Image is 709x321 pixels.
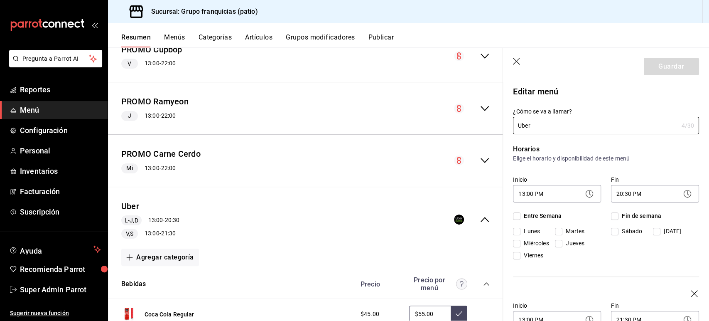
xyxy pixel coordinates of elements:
[618,212,661,220] span: Fin de semana
[108,141,503,180] div: collapse-menu-row
[121,200,139,212] button: Uber
[660,227,681,236] span: [DATE]
[124,59,135,68] span: V
[108,37,503,76] div: collapse-menu-row
[513,144,699,154] p: Horarios
[20,104,101,116] span: Menú
[164,33,185,47] button: Menús
[199,33,232,47] button: Categorías
[368,33,394,47] button: Publicar
[513,185,601,202] div: 13:00 PM
[611,303,699,309] label: Fin
[121,163,201,173] div: 13:00 - 22:00
[108,194,503,246] div: collapse-menu-row
[611,185,699,202] div: 20:30 PM
[121,307,135,321] img: Preview
[520,251,543,260] span: Viernes
[145,310,194,319] button: Coca Cola Regular
[20,145,101,156] span: Personal
[286,33,355,47] button: Grupos modificadores
[483,281,490,287] button: collapse-category-row
[10,309,101,318] span: Sugerir nueva función
[121,215,179,225] div: 13:00 - 20:30
[20,206,101,217] span: Suscripción
[9,50,102,67] button: Pregunta a Parrot AI
[20,264,101,275] span: Recomienda Parrot
[20,244,90,254] span: Ayuda
[20,125,101,136] span: Configuración
[22,54,89,63] span: Pregunta a Parrot AI
[6,60,102,69] a: Pregunta a Parrot AI
[121,59,182,69] div: 13:00 - 22:00
[121,96,189,108] button: PROMO Ramyeon
[121,279,146,289] button: Bebidas
[245,33,272,47] button: Artículos
[513,109,699,114] label: ¿Cómo se va a llamar?
[520,227,540,236] span: Lunes
[125,111,135,120] span: J
[513,154,699,163] p: Elige el horario y disponibilidad de este menú
[20,84,101,95] span: Reportes
[123,230,137,238] span: V,S
[352,280,405,288] div: Precio
[361,310,379,319] span: $45.00
[513,303,601,309] label: Inicio
[121,148,201,160] button: PROMO Carne Cerdo
[520,239,549,248] span: Miércoles
[123,164,136,173] span: Mi
[513,177,601,183] label: Inicio
[409,276,467,292] div: Precio por menú
[20,165,101,177] span: Inventarios
[562,227,584,236] span: Martes
[108,89,503,128] div: collapse-menu-row
[513,85,699,98] p: Editar menú
[121,229,179,239] div: 13:00 - 21:30
[611,177,699,183] label: Fin
[121,33,151,47] button: Resumen
[121,44,182,56] button: PROMO Cupbop
[121,216,142,225] span: L-J,D
[145,7,258,17] h3: Sucursal: Grupo franquicias (patio)
[618,227,642,236] span: Sábado
[91,22,98,28] button: open_drawer_menu
[562,239,584,248] span: Jueves
[20,284,101,295] span: Super Admin Parrot
[121,111,189,121] div: 13:00 - 22:00
[681,121,694,130] div: 4 /30
[121,33,709,47] div: navigation tabs
[121,249,199,266] button: Agregar categoría
[20,186,101,197] span: Facturación
[520,212,562,220] span: Entre Semana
